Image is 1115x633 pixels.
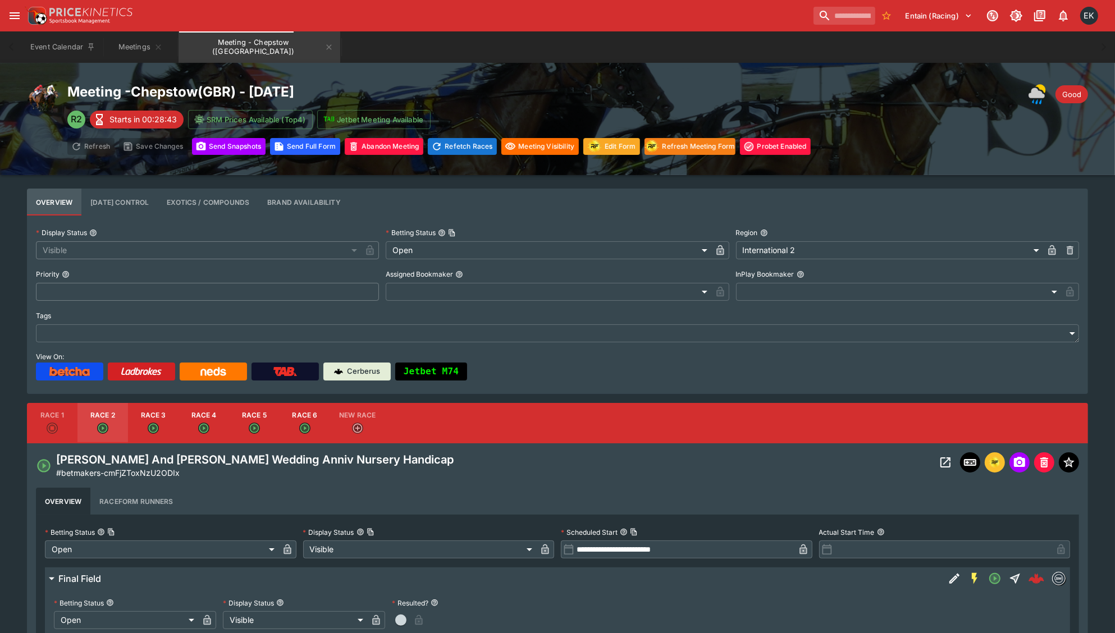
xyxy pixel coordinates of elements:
button: Copy To Clipboard [367,528,374,536]
p: Assigned Bookmaker [386,269,453,279]
p: Priority [36,269,60,279]
button: Meeting - Chepstow (UK) [179,31,340,63]
div: Visible [303,540,537,558]
button: Actual Start Time [877,528,885,536]
p: InPlay Bookmaker [736,269,794,279]
button: Base meeting details [27,189,81,215]
img: PriceKinetics [49,8,132,16]
img: racingform.png [644,139,660,153]
img: horse_racing.png [27,83,58,114]
h2: Meeting - Chepstow ( GBR ) - [DATE] [67,83,811,100]
button: Mark all events in meeting as closed and abandoned. [345,138,423,155]
p: Display Status [223,598,274,608]
div: racingform [644,139,660,154]
img: betmakers [1053,572,1065,585]
svg: Open [97,423,108,434]
button: racingform [985,452,1005,473]
button: Configure each race specific details at once [81,189,158,215]
h6: Final Field [58,573,101,585]
svg: Open [988,572,1002,585]
button: Edit Detail [944,568,965,589]
svg: Closed [47,423,58,434]
div: Weather: SHOWERY [1029,83,1051,105]
button: Display StatusCopy To Clipboard [357,528,364,536]
div: Open [386,241,711,259]
div: Track Condition: Good [1055,85,1088,103]
img: Cerberus [334,367,343,376]
img: Ladbrokes [121,367,162,376]
p: Cerberus [348,366,381,377]
div: Open [45,540,278,558]
button: InPlay Bookmaker [797,270,805,278]
div: International 2 [736,241,1043,259]
div: racingform [988,456,1002,469]
p: Starts in 00:28:43 [109,113,177,125]
img: racingform.png [988,456,1002,469]
svg: Open [36,458,52,474]
button: Priority [62,270,70,278]
button: Overview [36,488,90,515]
p: Betting Status [386,228,436,237]
p: Display Status [36,228,87,237]
p: Resulted? [392,598,428,608]
button: Send Snapshots [192,138,266,155]
button: Scheduled StartCopy To Clipboard [620,528,628,536]
button: Race 5 [229,403,280,443]
p: Copy To Clipboard [56,467,180,479]
p: Scheduled Start [561,527,618,537]
button: Betting StatusCopy To Clipboard [97,528,105,536]
img: TabNZ [273,367,297,376]
button: Open [985,568,1005,589]
p: Region [736,228,758,237]
button: Straight [1005,568,1025,589]
button: View and edit meeting dividends and compounds. [158,189,258,215]
div: Visible [36,241,361,259]
button: Set Featured Event [1059,452,1079,473]
div: b38f48d5-0999-444a-99a9-701ea85ad314 [1029,571,1044,586]
img: showery.png [1029,83,1051,105]
svg: Open [299,423,310,434]
button: Display Status [89,229,97,237]
p: Betting Status [45,527,95,537]
button: Jetbet Meeting Available [317,110,431,129]
button: Send Full Form [270,138,340,155]
span: Send Snapshot [1009,452,1030,473]
button: Race 1 [27,403,77,443]
button: Copy To Clipboard [448,229,456,237]
button: open drawer [4,6,25,26]
div: betmakers [1052,572,1066,585]
button: Betting Status [106,599,114,607]
a: Cerberus [323,363,391,380]
button: Set all events in meeting to specified visibility [501,138,579,155]
button: Toggle ProBet for every event in this meeting [740,138,811,155]
button: Meetings [104,31,176,63]
p: Actual Start Time [819,527,875,537]
input: search [814,7,875,25]
img: racingform.png [587,139,602,153]
a: b38f48d5-0999-444a-99a9-701ea85ad314 [1025,567,1048,590]
button: Toggle light/dark mode [1006,6,1026,26]
svg: Open [148,423,159,434]
button: Refresh Meeting Form [645,138,735,155]
span: View On: [36,352,64,361]
button: Documentation [1030,6,1050,26]
img: Betcha [49,367,90,376]
div: basic tabs example [36,488,1079,515]
div: Emily Kim [1080,7,1098,25]
button: Notifications [1053,6,1073,26]
div: racingform [587,139,602,154]
button: Race 3 [128,403,179,443]
button: No Bookmarks [878,7,895,25]
button: Race 2 [77,403,128,443]
button: Update RacingForm for all races in this meeting [583,138,640,155]
button: Region [760,229,768,237]
button: Race 4 [179,403,229,443]
div: Open [54,611,198,629]
button: Raceform Runners [90,488,182,515]
button: SGM Enabled [965,568,985,589]
h4: [PERSON_NAME] And [PERSON_NAME] Wedding Anniv Nursery Handicap [56,452,454,467]
button: Assigned Bookmaker [455,270,463,278]
span: Mark an event as closed and abandoned. [1034,456,1054,467]
button: SRM Prices Available (Top4) [188,110,313,129]
img: Sportsbook Management [49,19,110,24]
